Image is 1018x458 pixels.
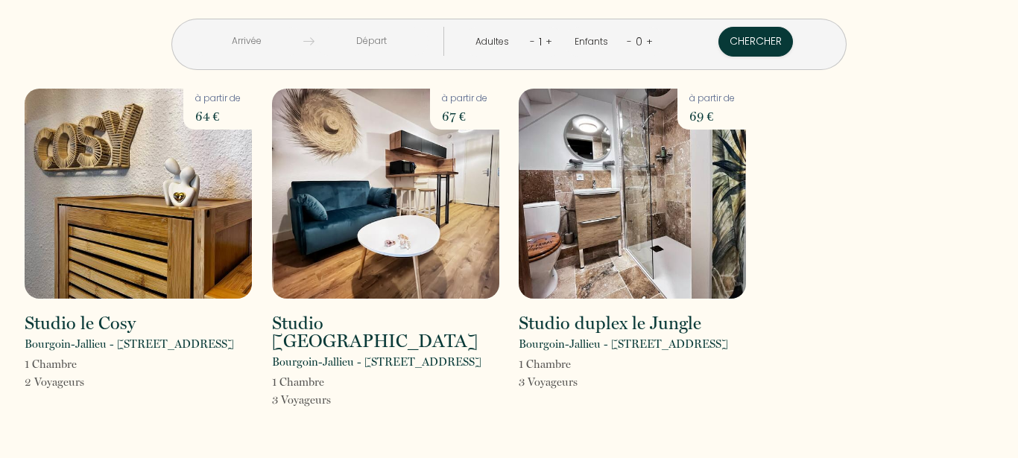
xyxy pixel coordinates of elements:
h2: Studio [GEOGRAPHIC_DATA] [272,314,499,350]
img: guests [303,36,314,47]
p: 3 Voyageur [272,391,331,409]
span: s [326,393,331,407]
p: Bourgoin-Jallieu - [STREET_ADDRESS] [25,335,234,353]
a: - [530,34,535,48]
p: à partir de [689,92,735,106]
img: rental-image [25,89,252,299]
p: à partir de [195,92,241,106]
p: à partir de [442,92,487,106]
p: 1 Chambre [519,355,578,373]
a: - [627,34,632,48]
input: Arrivée [189,27,303,56]
h2: Studio duplex le Jungle [519,314,701,332]
div: Enfants [575,35,613,49]
p: Bourgoin-Jallieu - [STREET_ADDRESS] [519,335,728,353]
p: Bourgoin-Jallieu - [STREET_ADDRESS] [272,353,481,371]
p: 67 € [442,106,487,127]
img: rental-image [272,89,499,299]
div: Adultes [475,35,514,49]
p: 69 € [689,106,735,127]
p: 2 Voyageur [25,373,84,391]
h2: Studio le Cosy [25,314,136,332]
p: 3 Voyageur [519,373,578,391]
p: 1 Chambre [25,355,84,373]
a: + [646,34,653,48]
span: s [573,375,578,389]
div: 1 [535,30,546,54]
div: 0 [632,30,646,54]
a: + [546,34,552,48]
img: rental-image [519,89,746,299]
input: Départ [314,27,429,56]
p: 1 Chambre [272,373,331,391]
button: Chercher [718,27,793,57]
span: s [80,375,84,389]
p: 64 € [195,106,241,127]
